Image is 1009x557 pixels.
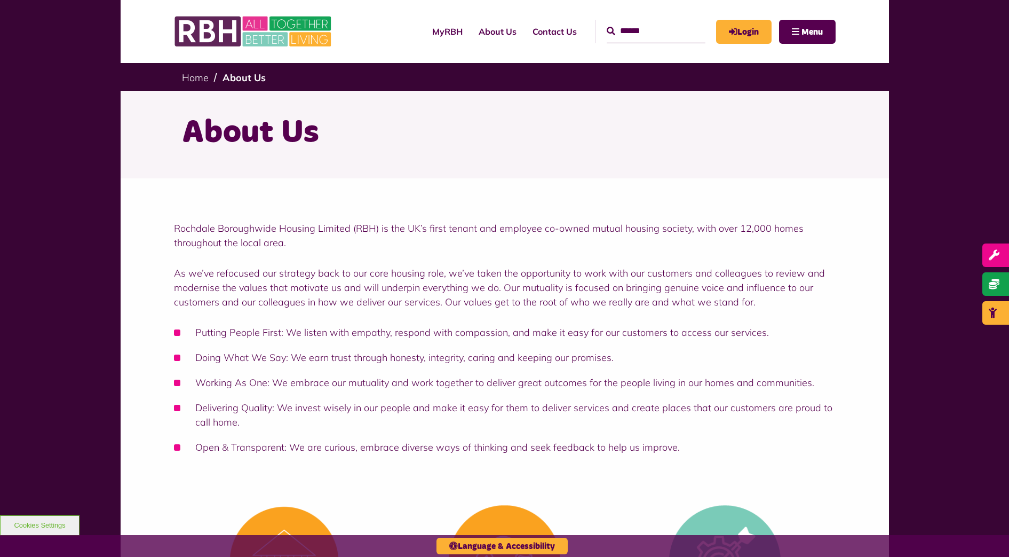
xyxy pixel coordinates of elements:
img: RBH [174,11,334,52]
p: Rochdale Boroughwide Housing Limited (RBH) is the UK’s first tenant and employee co-owned mutual ... [174,221,836,250]
a: About Us [223,72,266,84]
p: As we’ve refocused our strategy back to our core housing role, we’ve taken the opportunity to wor... [174,266,836,309]
li: Open & Transparent: We are curious, embrace diverse ways of thinking and seek feedback to help us... [174,440,836,454]
li: Putting People First: We listen with empathy, respond with compassion, and make it easy for our c... [174,325,836,340]
iframe: Netcall Web Assistant for live chat [961,509,1009,557]
a: Home [182,72,209,84]
input: Search [607,20,705,43]
li: Delivering Quality: We invest wisely in our people and make it easy for them to deliver services ... [174,401,836,429]
button: Navigation [779,20,836,44]
button: Language & Accessibility [436,538,568,554]
h1: About Us [182,112,828,154]
span: Menu [801,28,823,36]
a: MyRBH [424,17,471,46]
li: Doing What We Say: We earn trust through honesty, integrity, caring and keeping our promises. [174,350,836,365]
li: Working As One: We embrace our mutuality and work together to deliver great outcomes for the peop... [174,375,836,390]
a: Contact Us [525,17,585,46]
a: About Us [471,17,525,46]
a: MyRBH [716,20,772,44]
